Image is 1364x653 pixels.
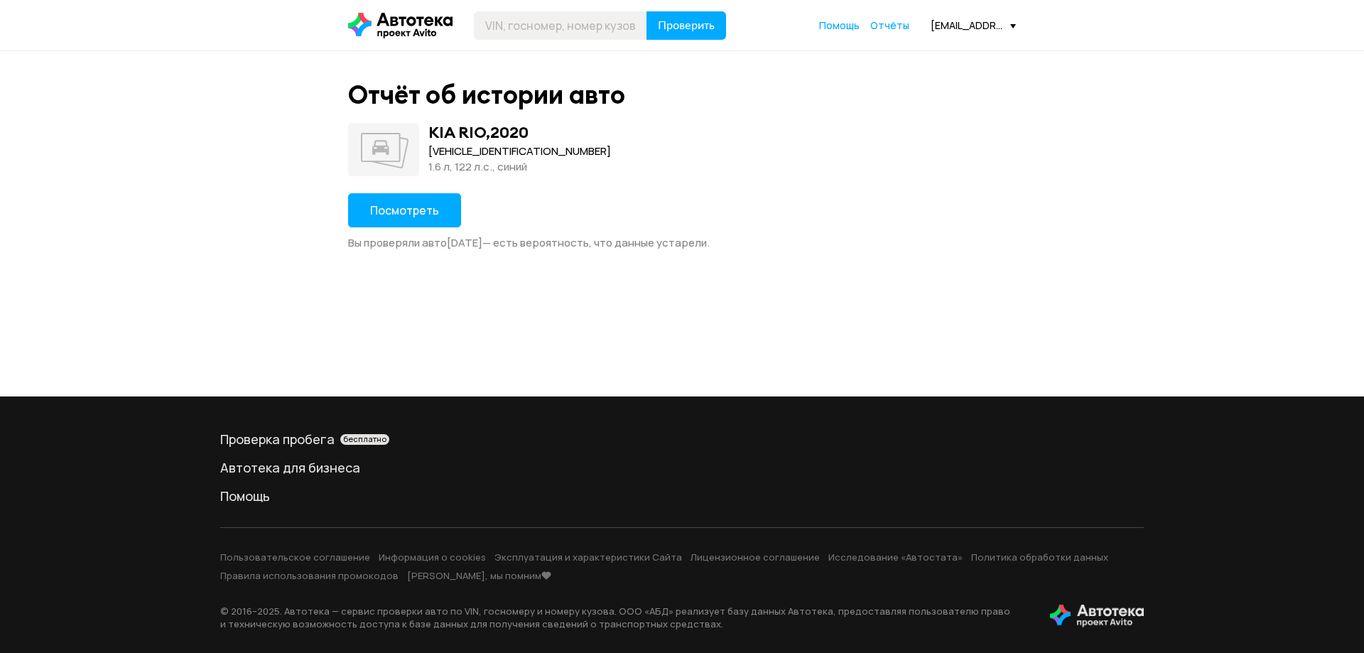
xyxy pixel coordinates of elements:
[870,18,909,33] a: Отчёты
[931,18,1016,32] div: [EMAIL_ADDRESS][DOMAIN_NAME]
[220,551,370,563] a: Пользовательское соглашение
[828,551,963,563] a: Исследование «Автостата»
[1050,605,1144,627] img: tWS6KzJlK1XUpy65r7uaHVIs4JI6Dha8Nraz9T2hA03BhoCc4MtbvZCxBLwJIh+mQSIAkLBJpqMoKVdP8sONaFJLCz6I0+pu7...
[691,551,820,563] a: Лицензионное соглашение
[220,431,1144,448] a: Проверка пробегабесплатно
[220,569,399,582] a: Правила использования промокодов
[494,551,682,563] a: Эксплуатация и характеристики Сайта
[220,487,1144,504] a: Помощь
[658,20,715,31] span: Проверить
[819,18,860,32] span: Помощь
[971,551,1108,563] a: Политика обработки данных
[407,569,551,582] a: [PERSON_NAME], мы помним
[220,431,1144,448] div: Проверка пробега
[428,123,529,141] div: KIA RIO , 2020
[220,605,1027,630] p: © 2016– 2025 . Автотека — сервис проверки авто по VIN, госномеру и номеру кузова. ООО «АБД» реали...
[348,236,1016,250] div: Вы проверяли авто [DATE] — есть вероятность, что данные устарели.
[220,459,1144,476] a: Автотека для бизнеса
[646,11,726,40] button: Проверить
[343,434,386,444] span: бесплатно
[870,18,909,32] span: Отчёты
[348,193,461,227] button: Посмотреть
[428,144,611,159] div: [VEHICLE_IDENTIFICATION_NUMBER]
[428,159,611,175] div: 1.6 л, 122 л.c., синий
[370,203,439,218] span: Посмотреть
[819,18,860,33] a: Помощь
[474,11,647,40] input: VIN, госномер, номер кузова
[348,80,625,110] div: Отчёт об истории авто
[379,551,486,563] a: Информация о cookies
